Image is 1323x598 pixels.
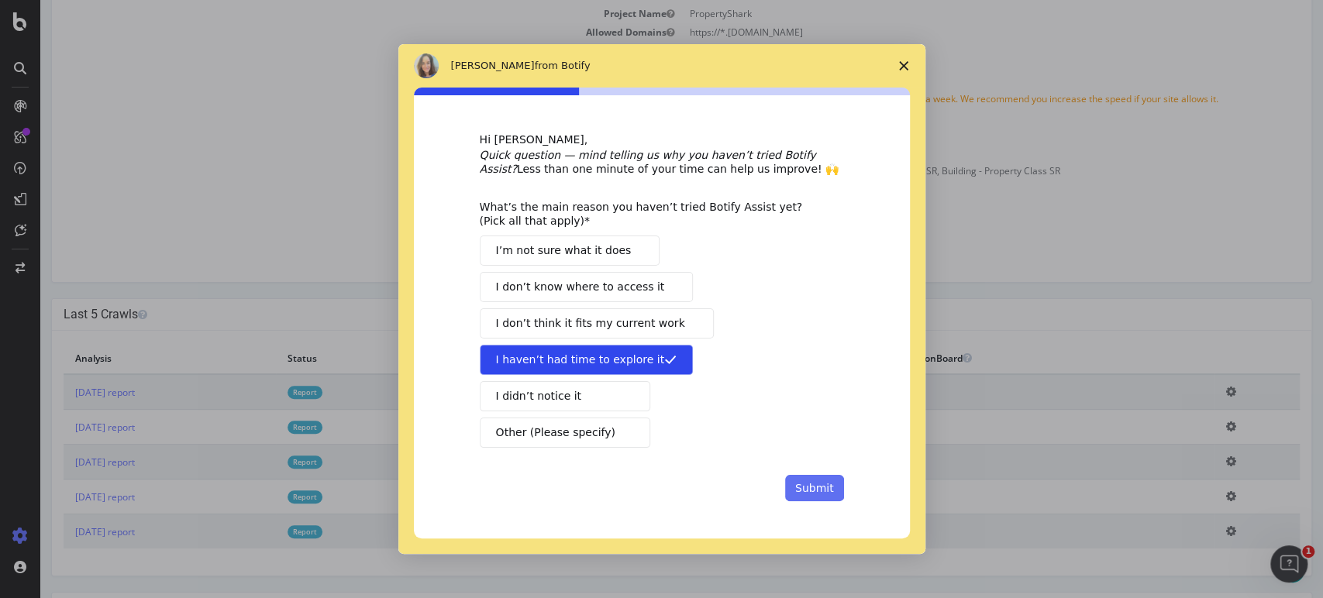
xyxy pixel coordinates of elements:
td: Max # of Analysed URLs [23,59,642,77]
img: Profile image for Colleen [414,53,439,78]
th: # of URLs [612,342,795,374]
span: [PERSON_NAME] [451,60,535,71]
td: 11,037,733 [612,514,795,549]
td: No [642,108,1260,125]
a: Report [247,386,282,399]
td: 11,040,585 [612,445,795,479]
th: Exclude from ActionBoard [795,342,1174,374]
a: [DATE] report [35,525,95,538]
span: Close survey [882,44,925,88]
td: PropertyShark [642,5,1260,22]
a: Report [247,490,282,503]
a: [DATE] report [35,490,95,503]
span: [DATE] 06:01 [396,490,462,503]
td: Yes [642,144,1260,162]
a: [DATE] report [35,386,95,399]
a: [DATE] report [35,421,95,434]
button: Submit [785,475,844,501]
span: I don’t think it fits my current work [496,315,685,332]
span: The crawl will last more than a week. We recommend you increase the speed if your site allows it. [760,92,1178,105]
td: Yes [642,180,1260,198]
span: [DATE] 06:55 [396,386,462,399]
td: Repeated Analysis [23,180,642,198]
button: Yes! Start Now [574,234,670,259]
div: Less than one minute of your time can help us improve! 🙌 [480,148,844,176]
span: I’m not sure what it does [496,242,632,259]
td: Max Speed (URLs / s) [23,77,642,108]
h4: Last 5 Crawls [23,307,1259,322]
a: [DATE] report [35,455,95,469]
td: 10 URLs / s Estimated crawl duration: [642,77,1260,108]
td: 11,027,179 [612,479,795,514]
button: I don’t think it fits my current work [480,308,714,339]
a: Report [247,455,282,469]
span: [DATE] 06:01 [396,455,462,469]
span: Other (Please specify) [496,424,615,441]
span: [DATE] 06:00 [396,525,462,538]
td: 10,784,297 [612,410,795,445]
a: Report [247,421,282,434]
button: Other (Please specify) [480,418,650,448]
td: Sitemaps [23,144,642,162]
button: I haven’t had time to explore it [480,345,693,375]
td: 10,755,413 [612,374,795,410]
td: Deactivated [642,125,1260,143]
td: Crawl JS Activated [23,108,642,125]
td: [URL][DOMAIN_NAME] [642,41,1260,59]
td: https://*.[DOMAIN_NAME] [642,23,1260,41]
i: Quick question — mind telling us why you haven’t tried Botify Assist? [480,149,816,175]
button: I didn’t notice it [480,381,650,411]
td: HTML Extract Rules [23,162,642,180]
td: 15,000,000 [642,59,1260,77]
a: Settings [674,239,709,252]
td: Project Name [23,5,642,22]
div: What’s the main reason you haven’t tried Botify Assist yet? (Pick all that apply) [480,200,821,228]
span: I don’t know where to access it [496,279,665,295]
td: Allowed Domains [23,23,642,41]
span: from Botify [535,60,591,71]
th: Launch Date [384,342,612,374]
span: I haven’t had time to explore it [496,352,664,368]
th: Status [236,342,384,374]
a: Report [247,525,282,538]
th: Analysis [23,342,236,374]
div: Hi [PERSON_NAME], [480,132,844,148]
span: I didn’t notice it [496,388,581,404]
td: Google Analytics Website [23,125,642,143]
button: I don’t know where to access it [480,272,694,302]
td: Nearby Listings, Banner Issues SRs, logged in users on SR, Building - Property Class SR [642,162,1260,180]
p: View Crawl Settings [23,213,1259,226]
span: [DATE] 06:00 [396,421,462,434]
td: Start URLs [23,41,642,59]
button: I’m not sure what it does [480,235,660,266]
